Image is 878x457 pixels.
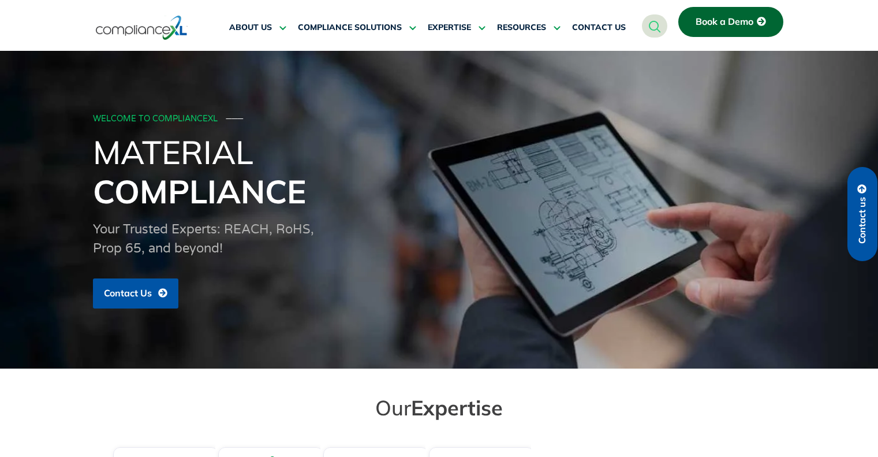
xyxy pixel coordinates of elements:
[497,14,561,42] a: RESOURCES
[96,14,188,41] img: logo-one.svg
[298,23,402,33] span: COMPLIANCE SOLUTIONS
[696,17,753,27] span: Book a Demo
[411,395,503,421] span: Expertise
[428,23,471,33] span: EXPERTISE
[428,14,485,42] a: EXPERTISE
[226,114,244,124] span: ───
[847,167,877,261] a: Contact us
[572,14,626,42] a: CONTACT US
[93,114,782,124] div: WELCOME TO COMPLIANCEXL
[497,23,546,33] span: RESOURCES
[642,14,667,38] a: navsearch-button
[93,132,786,211] h1: Material
[298,14,416,42] a: COMPLIANCE SOLUTIONS
[93,278,178,309] a: Contact Us
[104,288,152,299] span: Contact Us
[93,222,314,256] span: Your Trusted Experts: REACH, RoHS, Prop 65, and beyond!
[93,171,306,211] span: Compliance
[229,14,286,42] a: ABOUT US
[572,23,626,33] span: CONTACT US
[678,7,783,37] a: Book a Demo
[229,23,272,33] span: ABOUT US
[857,197,868,244] span: Contact us
[116,395,763,421] h2: Our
